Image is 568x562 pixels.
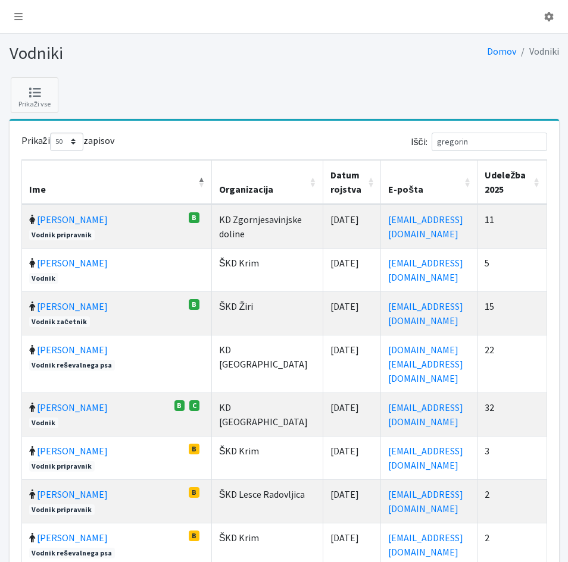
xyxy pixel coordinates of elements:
span: B [174,400,185,411]
td: [DATE] [323,205,382,248]
td: 15 [478,291,547,335]
a: [EMAIL_ADDRESS][DOMAIN_NAME] [388,300,463,326]
span: Vodnik reševalnega psa [29,360,115,371]
select: Prikažizapisov [50,133,83,151]
a: [PERSON_NAME] [37,532,108,544]
td: [DATE] [323,479,382,523]
td: ŠKD Lesce Radovljica [212,479,323,523]
span: B [189,487,199,498]
th: Datum rojstva: vključite za naraščujoči sort [323,160,382,205]
span: Vodnik pripravnik [29,230,95,240]
span: Vodnik začetnik [29,316,90,327]
th: Ime: vključite za padajoči sort [22,160,212,205]
a: [PERSON_NAME] [37,214,108,225]
td: 3 [478,436,547,479]
td: KD [GEOGRAPHIC_DATA] [212,393,323,436]
label: Išči: [411,133,547,151]
td: [DATE] [323,393,382,436]
td: [DATE] [323,335,382,393]
a: [EMAIL_ADDRESS][DOMAIN_NAME] [388,214,463,240]
span: B [189,444,199,454]
h1: Vodniki [10,43,280,64]
td: [DATE] [323,248,382,291]
a: [PERSON_NAME] [37,445,108,457]
td: 11 [478,205,547,248]
td: ŠKD Krim [212,248,323,291]
a: [EMAIL_ADDRESS][DOMAIN_NAME] [388,445,463,471]
td: KD [GEOGRAPHIC_DATA] [212,335,323,393]
a: [EMAIL_ADDRESS][DOMAIN_NAME] [388,488,463,514]
td: 22 [478,335,547,393]
span: B [189,212,199,223]
a: Prikaži vse [11,77,58,113]
td: 5 [478,248,547,291]
a: [EMAIL_ADDRESS][DOMAIN_NAME] [388,532,463,558]
th: Udeležba 2025: vključite za naraščujoči sort [478,160,547,205]
td: 2 [478,479,547,523]
a: [EMAIL_ADDRESS][DOMAIN_NAME] [388,257,463,283]
a: [PERSON_NAME] [37,488,108,500]
a: [PERSON_NAME] [37,344,108,356]
a: [PERSON_NAME] [37,300,108,312]
li: Vodniki [516,43,559,60]
td: KD Zgornjesavinjske doline [212,205,323,248]
span: Vodnik [29,417,59,428]
td: [DATE] [323,436,382,479]
a: Domov [487,45,516,57]
td: ŠKD Krim [212,436,323,479]
span: C [189,400,199,411]
a: [PERSON_NAME] [37,257,108,269]
span: B [189,299,199,310]
span: B [189,530,199,541]
span: Vodnik pripravnik [29,504,95,515]
span: Vodnik pripravnik [29,461,95,472]
td: ŠKD Žiri [212,291,323,335]
th: E-pošta: vključite za naraščujoči sort [381,160,478,205]
input: Išči: [432,133,547,151]
th: Organizacija: vključite za naraščujoči sort [212,160,323,205]
a: [PERSON_NAME] [37,401,108,413]
td: 32 [478,393,547,436]
span: Vodnik [29,273,59,284]
td: [DATE] [323,291,382,335]
a: [EMAIL_ADDRESS][DOMAIN_NAME] [388,401,463,428]
span: Vodnik reševalnega psa [29,548,115,558]
label: Prikaži zapisov [21,133,114,151]
a: [DOMAIN_NAME][EMAIL_ADDRESS][DOMAIN_NAME] [388,344,463,384]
